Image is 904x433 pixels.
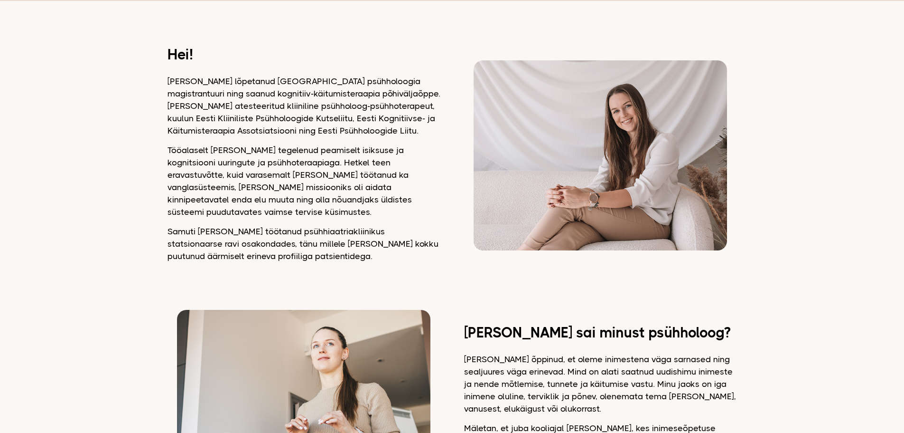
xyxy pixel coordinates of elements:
[168,75,440,137] p: [PERSON_NAME] lõpetanud [GEOGRAPHIC_DATA] psühholoogia magistrantuuri ning saanud kognitiiv-käitu...
[464,353,737,415] p: [PERSON_NAME] õppinud, et oleme inimestena väga sarnased ning sealjuures väga erinevad. Mind on a...
[168,48,440,61] h2: Hei!
[474,60,727,250] img: Dagmar vaatamas kaamerasse
[168,225,440,262] p: Samuti [PERSON_NAME] töötanud psühhiaatriakliinikus statsionaarse ravi osakondades, tänu millele ...
[464,327,737,339] h2: [PERSON_NAME] sai minust psühholoog?
[168,144,440,218] p: Tööalaselt [PERSON_NAME] tegelenud peamiselt isiksuse ja kognitsiooni uuringute ja psühhoteraapia...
